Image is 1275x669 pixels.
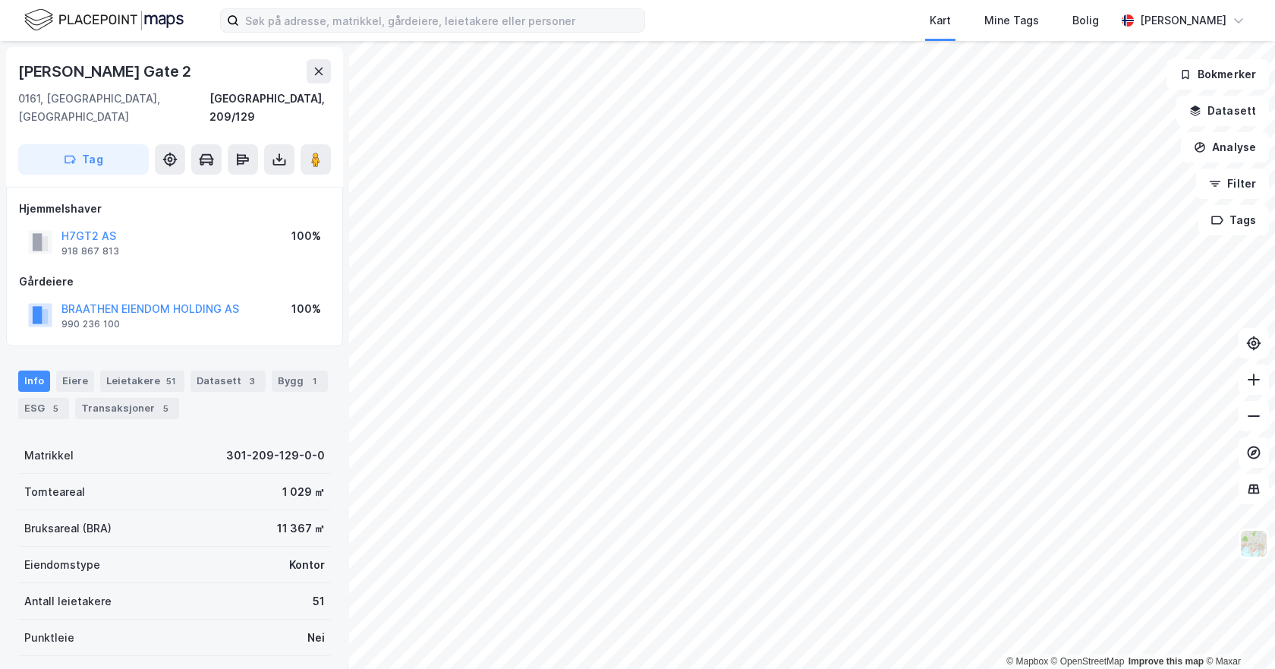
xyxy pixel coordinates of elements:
div: Nei [307,629,325,647]
div: Transaksjoner [75,398,179,419]
div: Eiendomstype [24,556,100,574]
div: 11 367 ㎡ [277,519,325,538]
div: Mine Tags [984,11,1039,30]
div: Gårdeiere [19,273,330,291]
div: Antall leietakere [24,592,112,611]
button: Datasett [1176,96,1269,126]
div: 0161, [GEOGRAPHIC_DATA], [GEOGRAPHIC_DATA] [18,90,209,126]
button: Tags [1198,205,1269,235]
div: Hjemmelshaver [19,200,330,218]
div: [PERSON_NAME] Gate 2 [18,59,194,84]
a: Improve this map [1129,656,1204,667]
div: Datasett [190,371,266,392]
iframe: Chat Widget [1199,596,1275,669]
div: Tomteareal [24,483,85,501]
div: Bruksareal (BRA) [24,519,112,538]
div: 5 [48,401,63,416]
div: 5 [158,401,173,416]
div: Kontrollprogram for chat [1199,596,1275,669]
div: 301-209-129-0-0 [226,447,325,465]
div: Info [18,371,50,392]
img: Z [1239,529,1268,558]
div: Kontor [289,556,325,574]
div: [PERSON_NAME] [1140,11,1226,30]
div: 1 [307,374,322,389]
button: Analyse [1181,132,1269,163]
a: Mapbox [1006,656,1048,667]
div: 1 029 ㎡ [282,483,325,501]
div: [GEOGRAPHIC_DATA], 209/129 [209,90,331,126]
div: Eiere [56,371,94,392]
div: Bolig [1072,11,1099,30]
input: Søk på adresse, matrikkel, gårdeiere, leietakere eller personer [239,9,644,32]
div: 51 [163,374,178,389]
div: 51 [313,592,325,611]
div: ESG [18,398,69,419]
div: Punktleie [24,629,74,647]
a: OpenStreetMap [1051,656,1125,667]
div: 100% [291,227,321,245]
div: Bygg [272,371,328,392]
div: 100% [291,300,321,318]
div: Leietakere [100,371,184,392]
div: Matrikkel [24,447,74,465]
div: Kart [930,11,951,30]
button: Filter [1196,169,1269,199]
button: Bokmerker [1166,59,1269,90]
div: 3 [244,374,260,389]
button: Tag [18,144,149,175]
img: logo.f888ab2527a4732fd821a326f86c7f29.svg [24,7,184,33]
div: 990 236 100 [61,318,120,330]
div: 918 867 813 [61,245,119,257]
